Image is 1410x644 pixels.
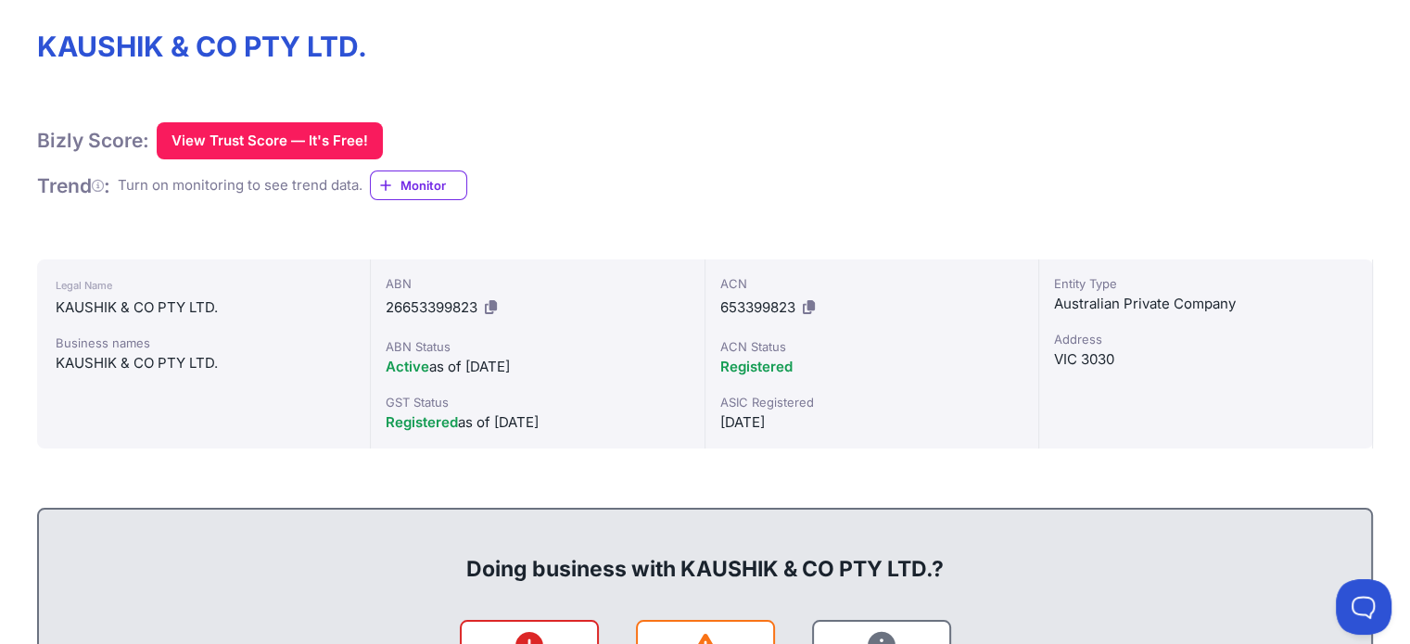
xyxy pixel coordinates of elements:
[720,337,1023,356] div: ACN Status
[157,122,383,159] button: View Trust Score — It's Free!
[1054,293,1357,315] div: Australian Private Company
[1054,348,1357,371] div: VIC 3030
[56,334,351,352] div: Business names
[386,356,689,378] div: as of [DATE]
[386,298,477,316] span: 26653399823
[386,393,689,411] div: GST Status
[720,358,793,375] span: Registered
[720,411,1023,434] div: [DATE]
[37,128,149,153] h1: Bizly Score:
[386,411,689,434] div: as of [DATE]
[370,170,467,200] a: Monitor
[400,176,466,195] span: Monitor
[720,274,1023,293] div: ACN
[37,173,110,198] h1: Trend :
[56,297,351,319] div: KAUSHIK & CO PTY LTD.
[56,274,351,297] div: Legal Name
[1336,579,1391,635] iframe: Toggle Customer Support
[720,393,1023,411] div: ASIC Registered
[386,358,429,375] span: Active
[56,352,351,374] div: KAUSHIK & CO PTY LTD.
[57,524,1353,584] div: Doing business with KAUSHIK & CO PTY LTD.?
[720,298,795,316] span: 653399823
[386,337,689,356] div: ABN Status
[118,175,362,196] div: Turn on monitoring to see trend data.
[1054,274,1357,293] div: Entity Type
[1054,330,1357,348] div: Address
[386,413,458,431] span: Registered
[37,30,1373,63] h1: KAUSHIK & CO PTY LTD.
[386,274,689,293] div: ABN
